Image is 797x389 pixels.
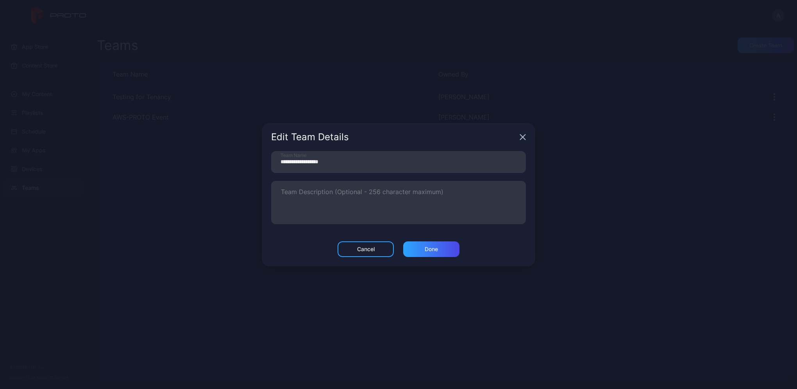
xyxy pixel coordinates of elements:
div: Cancel [357,246,375,252]
div: Done [425,246,438,252]
input: Team Name [271,151,526,173]
button: Cancel [338,241,394,257]
button: Done [403,241,459,257]
textarea: Team Description (Optional - 256 character maximum) [281,189,516,216]
div: Edit Team Details [271,132,516,142]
